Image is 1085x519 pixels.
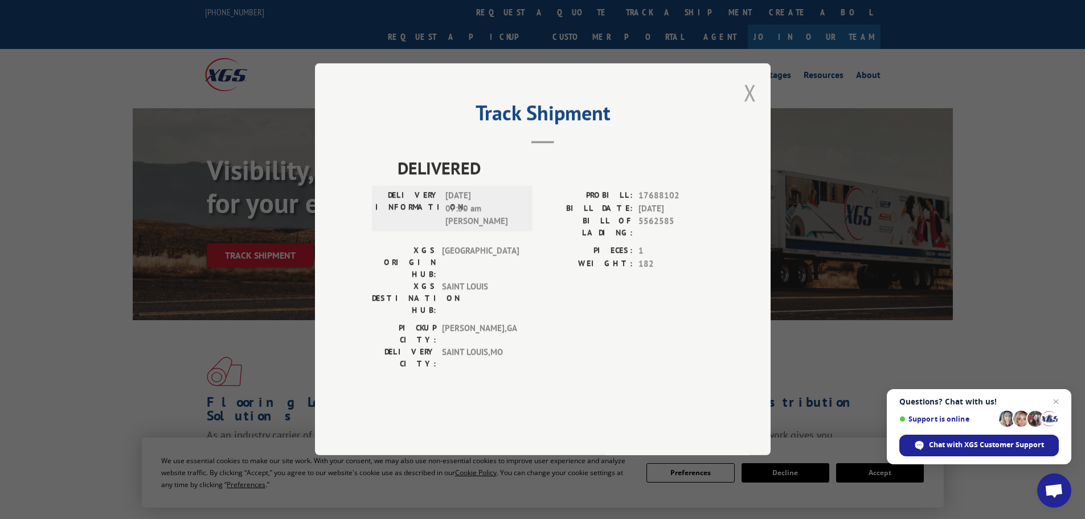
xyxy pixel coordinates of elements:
[899,397,1059,406] span: Questions? Chat with us!
[929,440,1044,450] span: Chat with XGS Customer Support
[543,215,633,239] label: BILL OF LADING:
[372,346,436,370] label: DELIVERY CITY:
[442,281,519,317] span: SAINT LOUIS
[372,322,436,346] label: PICKUP CITY:
[442,322,519,346] span: [PERSON_NAME] , GA
[543,245,633,258] label: PIECES:
[899,435,1059,456] div: Chat with XGS Customer Support
[445,190,522,228] span: [DATE] 07:50 am [PERSON_NAME]
[638,258,714,271] span: 182
[398,156,714,181] span: DELIVERED
[543,190,633,203] label: PROBILL:
[638,215,714,239] span: 5562585
[899,415,995,423] span: Support is online
[1049,395,1063,408] span: Close chat
[638,202,714,215] span: [DATE]
[372,245,436,281] label: XGS ORIGIN HUB:
[543,202,633,215] label: BILL DATE:
[1037,473,1071,508] div: Open chat
[744,77,756,108] button: Close modal
[375,190,440,228] label: DELIVERY INFORMATION:
[442,245,519,281] span: [GEOGRAPHIC_DATA]
[543,258,633,271] label: WEIGHT:
[442,346,519,370] span: SAINT LOUIS , MO
[638,190,714,203] span: 17688102
[372,281,436,317] label: XGS DESTINATION HUB:
[372,105,714,126] h2: Track Shipment
[638,245,714,258] span: 1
